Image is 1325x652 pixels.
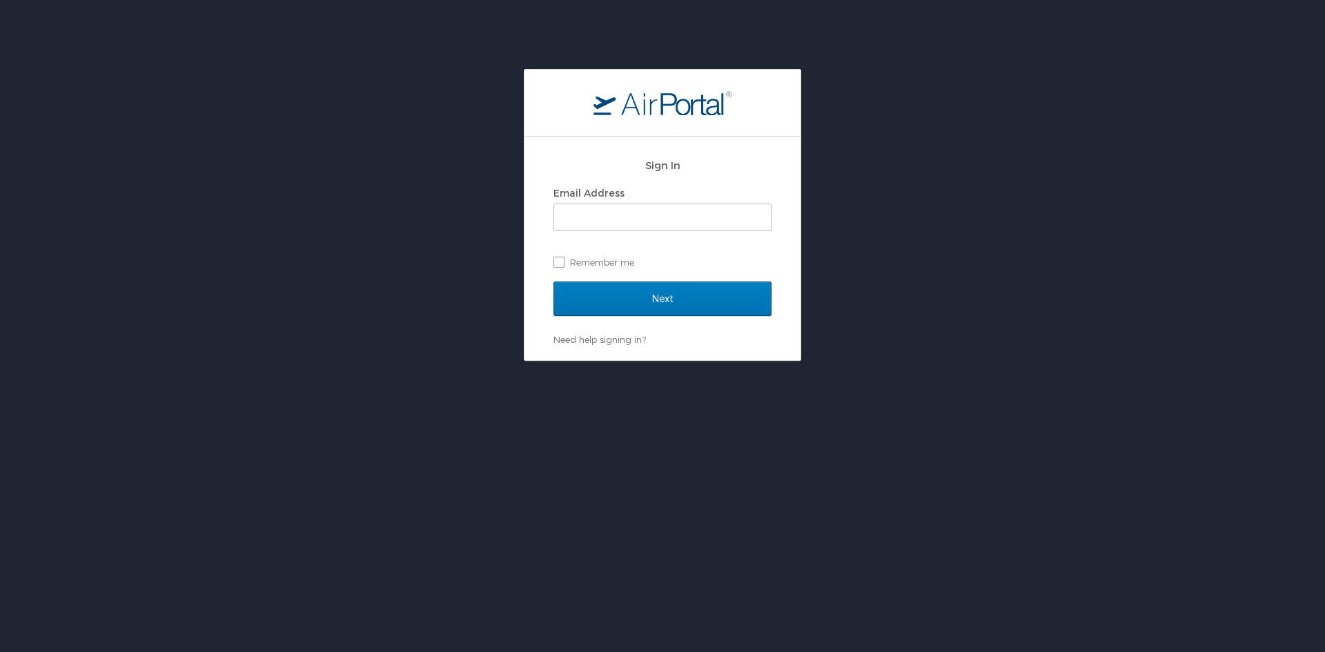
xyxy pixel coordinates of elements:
label: Email Address [553,187,625,199]
input: Next [553,281,772,316]
h2: Sign In [553,157,772,173]
a: Need help signing in? [553,334,646,345]
label: Remember me [553,252,772,273]
img: logo [593,90,732,115]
